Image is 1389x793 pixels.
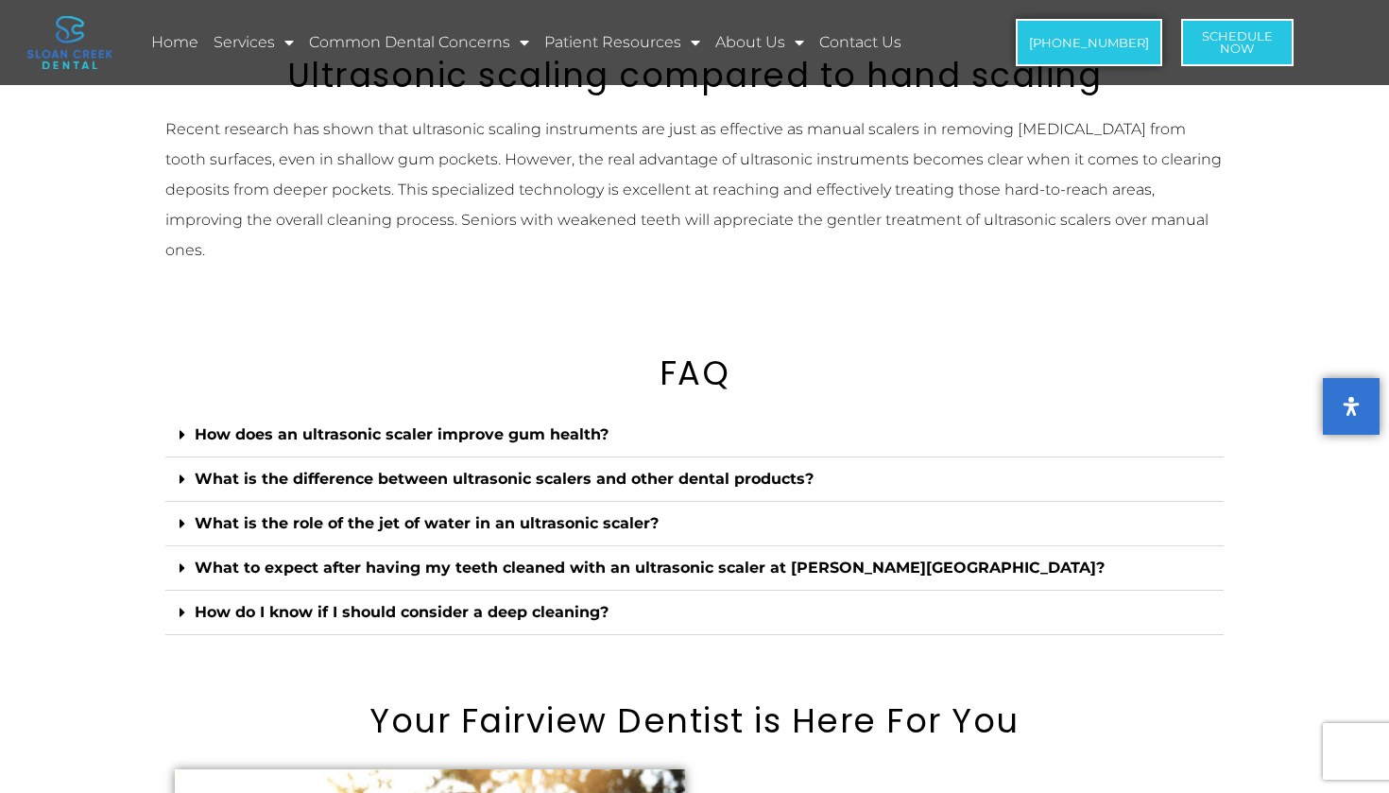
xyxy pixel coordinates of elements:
[712,21,807,64] a: About Us
[541,21,703,64] a: Patient Resources
[165,353,1224,393] h2: FAQ
[306,21,532,64] a: Common Dental Concerns
[27,16,112,69] img: logo
[165,114,1224,266] p: Recent research has shown that ultrasonic scaling instruments are just as effective as manual sca...
[1181,19,1294,66] a: ScheduleNow
[1202,30,1273,55] span: Schedule Now
[165,502,1224,546] div: What is the role of the jet of water in an ultrasonic scaler?
[165,413,1224,457] div: How does an ultrasonic scaler improve gum health?
[195,559,1105,577] a: What to expect after having my teeth cleaned with an ultrasonic scaler at [PERSON_NAME][GEOGRAPHI...
[195,603,609,621] a: How do I know if I should consider a deep cleaning?
[1323,378,1380,435] button: Open Accessibility Panel
[148,21,201,64] a: Home
[165,457,1224,502] div: What is the difference between ultrasonic scalers and other dental products?
[195,425,609,443] a: How does an ultrasonic scaler improve gum health?
[211,21,297,64] a: Services
[1029,37,1149,49] span: [PHONE_NUMBER]
[1016,19,1162,66] a: [PHONE_NUMBER]
[165,701,1224,741] h2: Your Fairview Dentist is Here For You
[195,514,659,532] a: What is the role of the jet of water in an ultrasonic scaler?
[148,21,953,64] nav: Menu
[165,546,1224,591] div: What to expect after having my teeth cleaned with an ultrasonic scaler at [PERSON_NAME][GEOGRAPHI...
[816,21,904,64] a: Contact Us
[195,470,814,488] a: What is the difference between ultrasonic scalers and other dental products?
[165,591,1224,635] div: How do I know if I should consider a deep cleaning?
[165,56,1224,95] h2: Ultrasonic scaling compared to hand scaling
